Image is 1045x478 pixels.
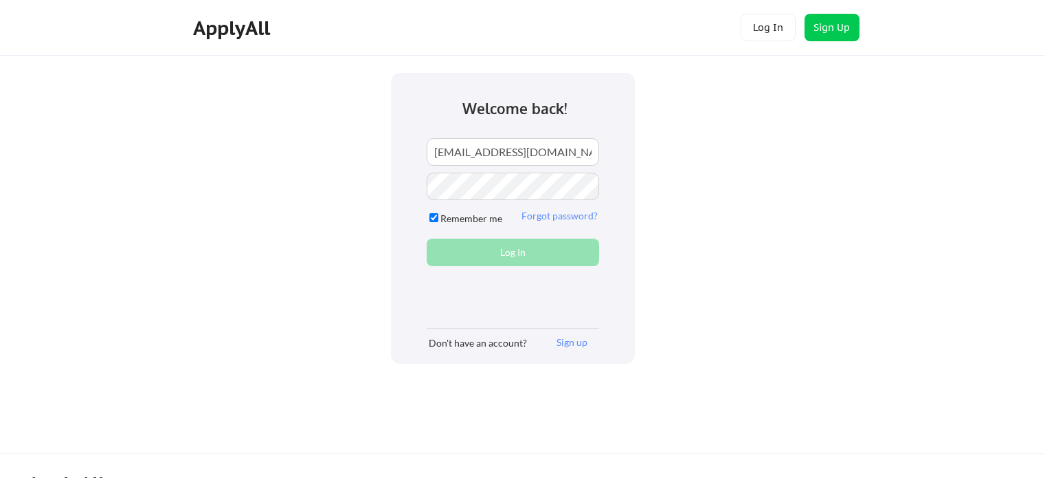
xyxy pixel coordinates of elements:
label: Remember me [440,213,502,224]
button: Log In [741,14,796,41]
button: Sign up [546,336,598,349]
div: ApplyAll [193,17,274,40]
div: Don't have an account? [429,336,538,350]
button: Forgot password? [519,210,600,223]
div: Welcome back! [436,98,594,120]
button: Sign Up [805,14,859,41]
button: Log In [427,239,599,266]
input: Email [427,138,599,166]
